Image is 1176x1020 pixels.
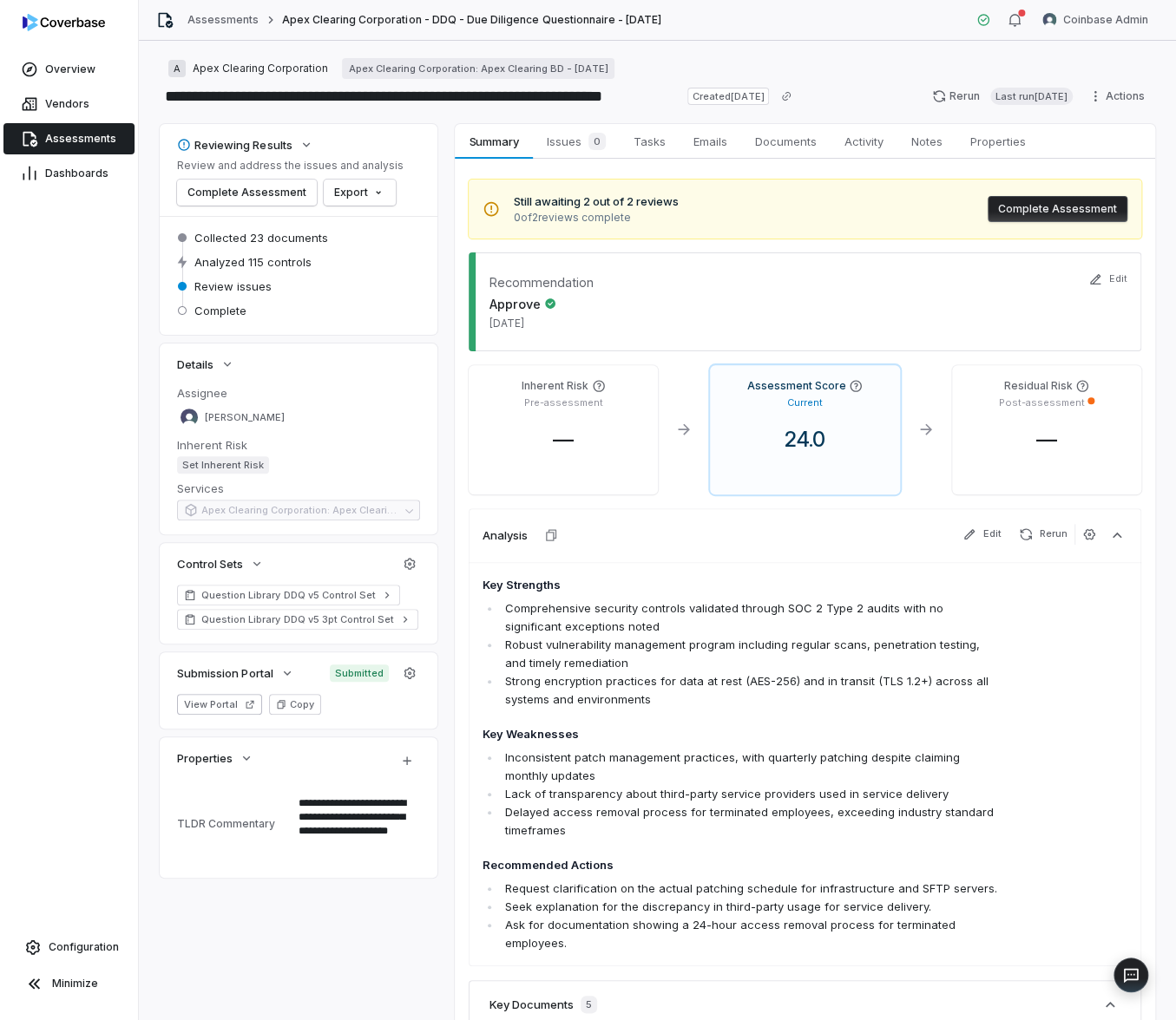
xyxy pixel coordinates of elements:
[181,409,198,426] img: Alice Sun avatar
[1083,261,1133,297] button: Edit
[3,88,135,120] a: Vendors
[177,585,400,605] a: Question Library DDQ v5 Control Set
[501,672,998,709] li: Strong encryption practices for data at rest (AES-256) and in transit (TLS 1.2+) across all syste...
[194,303,246,318] span: Complete
[201,612,394,626] span: Question Library DDQ v5 3pt Control Set
[194,254,312,270] span: Analyzed 115 controls
[177,481,420,496] dt: Services
[177,750,233,766] span: Properties
[172,548,269,579] button: Control Sets
[489,317,556,330] span: [DATE]
[1032,7,1159,33] button: Coinbase Admin avatarCoinbase Admin
[588,133,606,150] span: 0
[177,665,273,681] span: Submission Portal
[1012,524,1074,545] button: Rerun
[956,524,1008,545] button: Edit
[45,167,108,180] span: Dashboards
[483,527,528,543] h3: Analysis
[489,273,594,291] dt: Recommendation
[963,130,1033,153] span: Properties
[1042,13,1056,27] img: Coinbase Admin avatar
[990,88,1073,105] span: Last run [DATE]
[501,916,998,952] li: Ask for documentation showing a 24-hour access removal process for terminated employees.
[172,129,319,160] button: Reviewing Results
[172,742,259,774] button: Properties
[501,749,998,785] li: Inconsistent patch management practices, with quarterly patching despite claiming monthly updates
[49,940,119,954] span: Configuration
[330,664,389,682] span: Submitted
[3,158,135,189] a: Dashboards
[45,62,95,76] span: Overview
[483,726,998,743] h4: Key Weaknesses
[771,427,839,452] span: 24.0
[787,396,823,409] p: Current
[489,997,574,1012] h3: Key Documents
[172,349,240,380] button: Details
[1083,83,1155,109] button: Actions
[539,427,588,452] span: —
[163,53,333,84] button: AApex Clearing Corporation
[342,58,614,79] a: Apex Clearing Corporation: Apex Clearing BD - [DATE]
[52,977,98,991] span: Minimize
[45,132,116,146] span: Assessments
[904,130,949,153] span: Notes
[194,278,272,294] span: Review issues
[687,130,734,153] span: Emails
[501,785,998,803] li: Lack of transparency about third-party service providers used in service delivery
[483,857,998,874] h4: Recommended Actions
[45,97,89,111] span: Vendors
[177,180,317,206] button: Complete Assessment
[281,13,661,27] span: Apex Clearing Corporation - DDQ - Due Diligence Questionnaire - [DATE]
[177,437,420,453] dt: Inherent Risk
[483,577,998,594] h4: Key Strengths
[187,13,259,27] a: Assessments
[462,130,525,153] span: Summary
[627,130,673,153] span: Tasks
[177,137,292,153] div: Reviewing Results
[177,159,404,173] p: Review and address the issues and analysis
[581,996,597,1013] span: 5
[269,694,321,715] button: Copy
[922,83,1083,109] button: RerunLast run[DATE]
[1003,379,1072,393] h4: Residual Risk
[1022,427,1071,452] span: —
[1063,13,1148,27] span: Coinbase Admin
[194,230,328,245] span: Collected 23 documents
[177,356,214,372] span: Details
[988,196,1127,222] button: Complete Assessment
[177,694,262,715] button: View Portal
[998,396,1084,409] p: Post-assessment
[177,556,243,572] span: Control Sets
[489,295,556,313] span: Approve
[177,385,420,401] dt: Assignee
[540,129,613,154] span: Issues
[514,193,679,211] span: Still awaiting 2 out of 2 reviews
[3,54,135,85] a: Overview
[177,609,418,630] a: Question Library DDQ v5 3pt Control Set
[501,599,998,636] li: Comprehensive security controls validated through SOC 2 Type 2 audits with no significant excepti...
[771,81,802,112] button: Copy link
[746,379,845,393] h4: Assessment Score
[177,817,292,830] div: TLDR Commentary
[501,803,998,840] li: Delayed access removal process for terminated employees, exceeding industry standard timeframes
[514,211,679,225] span: 0 of 2 reviews complete
[501,898,998,916] li: Seek explanation for the discrepancy in third-party usage for service delivery.
[7,966,131,1001] button: Minimize
[172,657,299,689] button: Submission Portal
[193,62,328,75] span: Apex Clearing Corporation
[524,396,603,409] p: Pre-assessment
[838,130,890,153] span: Activity
[522,379,588,393] h4: Inherent Risk
[748,130,824,153] span: Documents
[177,456,269,474] span: Set Inherent Risk
[324,180,396,206] button: Export
[501,636,998,672] li: Robust vulnerability management program including regular scans, penetration testing, and timely ...
[7,932,131,963] a: Configuration
[687,88,769,105] span: Created [DATE]
[205,411,285,424] span: [PERSON_NAME]
[501,879,998,898] li: Request clarification on the actual patching schedule for infrastructure and SFTP servers.
[23,14,105,31] img: logo-D7KZi-bG.svg
[3,123,135,154] a: Assessments
[201,588,376,602] span: Question Library DDQ v5 Control Set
